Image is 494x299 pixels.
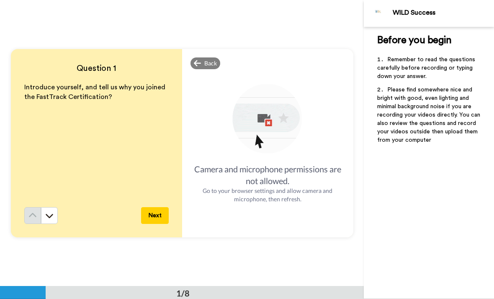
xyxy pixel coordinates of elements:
[141,207,169,224] button: Next
[377,87,482,143] span: Please find somewhere nice and bright with good, even lighting and minimal background noise if yo...
[190,57,221,69] div: Back
[190,163,345,187] div: Camera and microphone permissions are not allowed.
[24,84,167,100] span: Introduce yourself, and tell us why you joined the FastTrack Certification?
[377,57,477,79] span: Remember to read the questions carefully before recording or typing down your answer.
[203,187,332,203] span: Go to your browser settings and allow camera and microphone, then refresh.
[368,3,389,23] img: Profile Image
[393,9,494,17] div: WILD Success
[231,83,304,156] img: allow-access.gif
[163,287,203,299] div: 1/8
[204,59,217,68] span: Back
[24,62,169,74] h4: Question 1
[377,35,451,45] span: Before you begin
